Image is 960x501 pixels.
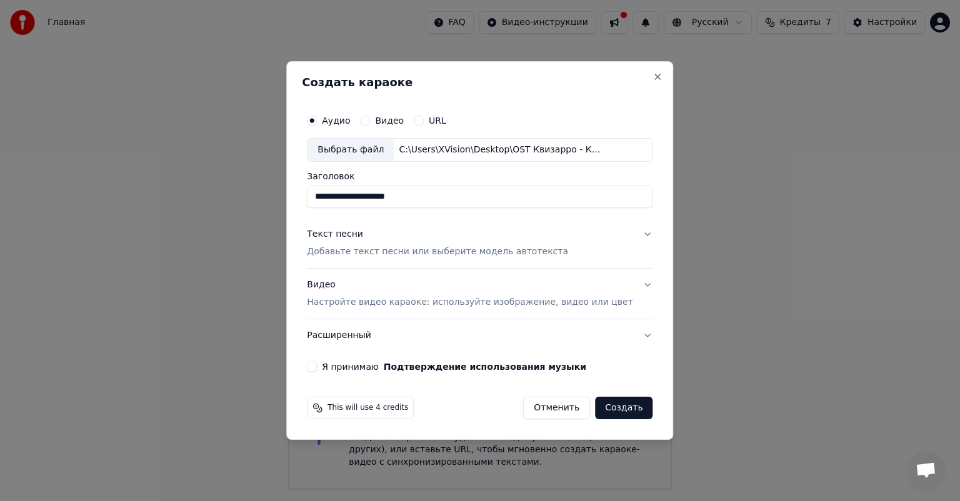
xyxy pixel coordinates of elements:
div: Выбрать файл [307,139,394,161]
label: Заголовок [307,172,652,181]
label: Я принимаю [322,362,586,371]
h2: Создать караоке [302,77,657,88]
button: Отменить [523,397,590,419]
p: Настройте видео караоке: используйте изображение, видео или цвет [307,296,632,309]
label: URL [429,116,446,125]
button: Расширенный [307,319,652,352]
button: ВидеоНастройте видео караоке: используйте изображение, видео или цвет [307,269,652,319]
button: Текст песниДобавьте текст песни или выберите модель автотекста [307,218,652,268]
div: C:\Users\XVision\Desktop\OST Квизарро - Караоке.wav [394,144,606,156]
div: Видео [307,279,632,309]
button: Создать [595,397,652,419]
label: Аудио [322,116,350,125]
label: Видео [375,116,404,125]
div: Текст песни [307,228,363,241]
button: Я принимаю [384,362,586,371]
p: Добавьте текст песни или выберите модель автотекста [307,246,568,258]
span: This will use 4 credits [327,403,408,413]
